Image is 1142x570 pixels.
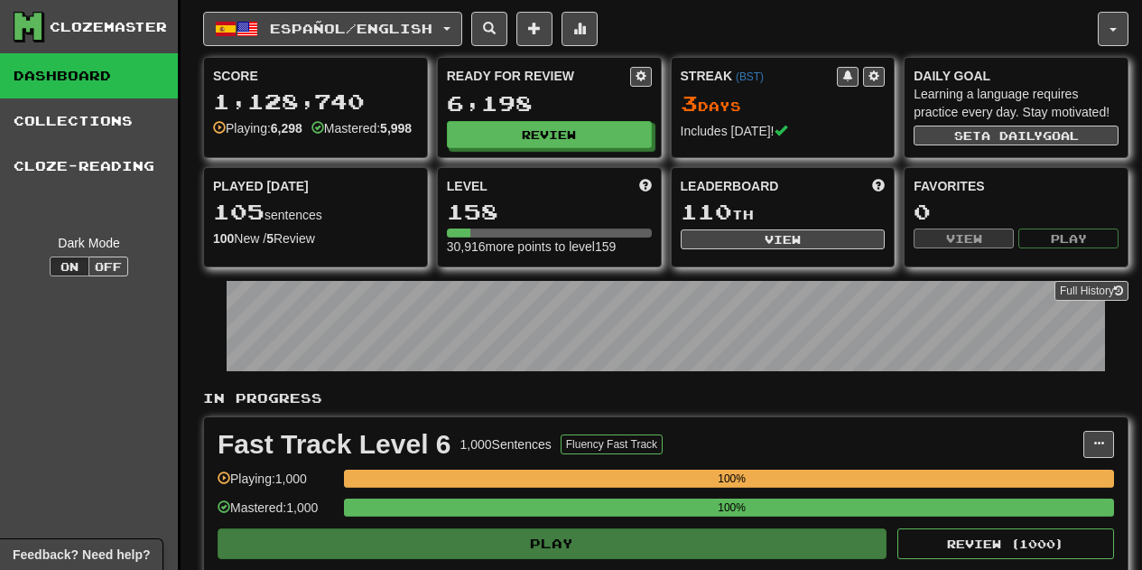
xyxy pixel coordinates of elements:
[311,119,412,137] div: Mastered:
[914,85,1119,121] div: Learning a language requires practice every day. Stay motivated!
[914,229,1014,248] button: View
[203,389,1128,407] p: In Progress
[213,229,418,248] div: New / Review
[203,12,462,46] button: Español/English
[1018,229,1119,248] button: Play
[914,177,1119,195] div: Favorites
[50,257,89,276] button: On
[266,231,274,246] strong: 5
[981,129,1043,142] span: a daily
[681,67,838,85] div: Streak
[447,177,487,195] span: Level
[349,499,1114,517] div: 100%
[380,121,412,135] strong: 5,998
[639,177,652,195] span: Score more points to level up
[218,470,335,500] div: Playing: 1,000
[681,199,732,224] span: 110
[681,92,886,116] div: Day s
[447,201,652,223] div: 158
[213,119,302,137] div: Playing:
[914,126,1119,145] button: Seta dailygoal
[271,121,302,135] strong: 6,298
[914,201,1119,223] div: 0
[897,528,1114,559] button: Review (1000)
[681,201,886,224] div: th
[50,18,167,36] div: Clozemaster
[218,499,335,528] div: Mastered: 1,000
[914,67,1119,85] div: Daily Goal
[213,199,265,224] span: 105
[14,234,164,252] div: Dark Mode
[447,92,652,115] div: 6,198
[447,67,630,85] div: Ready for Review
[13,546,150,564] span: Open feedback widget
[736,70,764,83] a: (BST)
[213,90,418,113] div: 1,128,740
[681,122,886,140] div: Includes [DATE]!
[516,12,552,46] button: Add sentence to collection
[681,229,886,249] button: View
[270,21,432,36] span: Español / English
[213,201,418,224] div: sentences
[213,231,234,246] strong: 100
[218,528,887,559] button: Play
[872,177,885,195] span: This week in points, UTC
[218,431,451,458] div: Fast Track Level 6
[460,435,552,453] div: 1,000 Sentences
[213,67,418,85] div: Score
[471,12,507,46] button: Search sentences
[562,12,598,46] button: More stats
[349,470,1114,488] div: 100%
[447,238,652,256] div: 30,916 more points to level 159
[681,177,779,195] span: Leaderboard
[88,257,128,276] button: Off
[213,177,309,195] span: Played [DATE]
[681,90,698,116] span: 3
[447,121,652,148] button: Review
[561,435,663,454] button: Fluency Fast Track
[1054,281,1128,301] a: Full History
